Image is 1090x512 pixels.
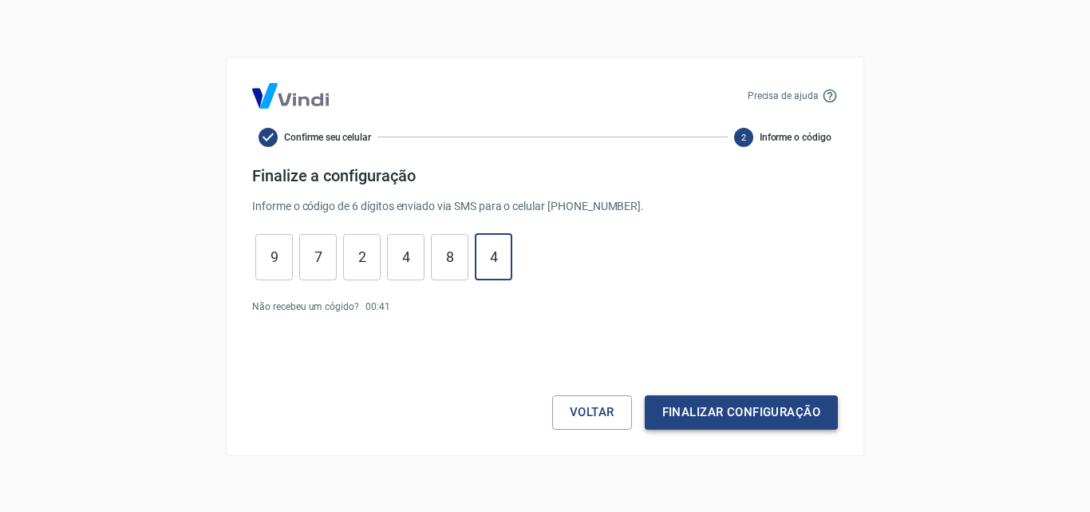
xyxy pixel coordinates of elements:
p: 00 : 41 [365,300,390,314]
span: Confirme seu celular [284,130,371,145]
img: Logo Vind [252,83,329,109]
button: Finalizar configuração [645,395,838,429]
p: Não recebeu um cógido? [252,300,359,314]
p: Informe o código de 6 dígitos enviado via SMS para o celular [PHONE_NUMBER] . [252,198,838,215]
h4: Finalize a configuração [252,166,838,185]
text: 2 [741,132,746,142]
span: Informe o código [760,130,831,145]
p: Precisa de ajuda [748,89,819,103]
button: Voltar [552,395,632,429]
